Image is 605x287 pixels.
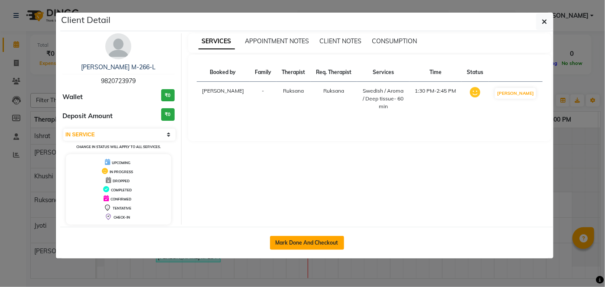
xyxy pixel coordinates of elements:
th: Family [250,63,277,82]
span: DROPPED [113,179,130,183]
span: Wallet [62,92,83,102]
a: [PERSON_NAME] M-266-L [81,63,156,71]
td: 1:30 PM-2:45 PM [410,82,462,116]
img: avatar [105,33,131,59]
span: CLIENT NOTES [320,37,362,45]
td: [PERSON_NAME] [197,82,250,116]
span: SERVICES [198,34,235,49]
span: Ruksana [283,87,304,94]
h3: ₹0 [161,89,175,102]
span: Ruksana [323,87,344,94]
th: Req. Therapist [311,63,357,82]
th: Booked by [197,63,250,82]
div: Swedish / Aroma / Deep tissue- 60 min [362,87,404,110]
span: CONFIRMED [111,197,131,201]
th: Therapist [276,63,311,82]
span: CHECK-IN [114,215,130,219]
span: COMPLETED [111,188,132,192]
td: - [250,82,277,116]
button: Mark Done And Checkout [270,236,344,250]
span: 9820723979 [101,77,136,85]
span: CONSUMPTION [372,37,417,45]
span: APPOINTMENT NOTES [245,37,309,45]
small: Change in status will apply to all services. [76,145,161,149]
span: IN PROGRESS [110,170,133,174]
h5: Client Detail [61,13,111,26]
th: Services [357,63,410,82]
th: Status [462,63,489,82]
button: [PERSON_NAME] [495,88,536,99]
span: Deposit Amount [62,111,113,121]
span: TENTATIVE [113,206,131,210]
span: UPCOMING [112,161,130,165]
h3: ₹0 [161,108,175,121]
th: Time [410,63,462,82]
